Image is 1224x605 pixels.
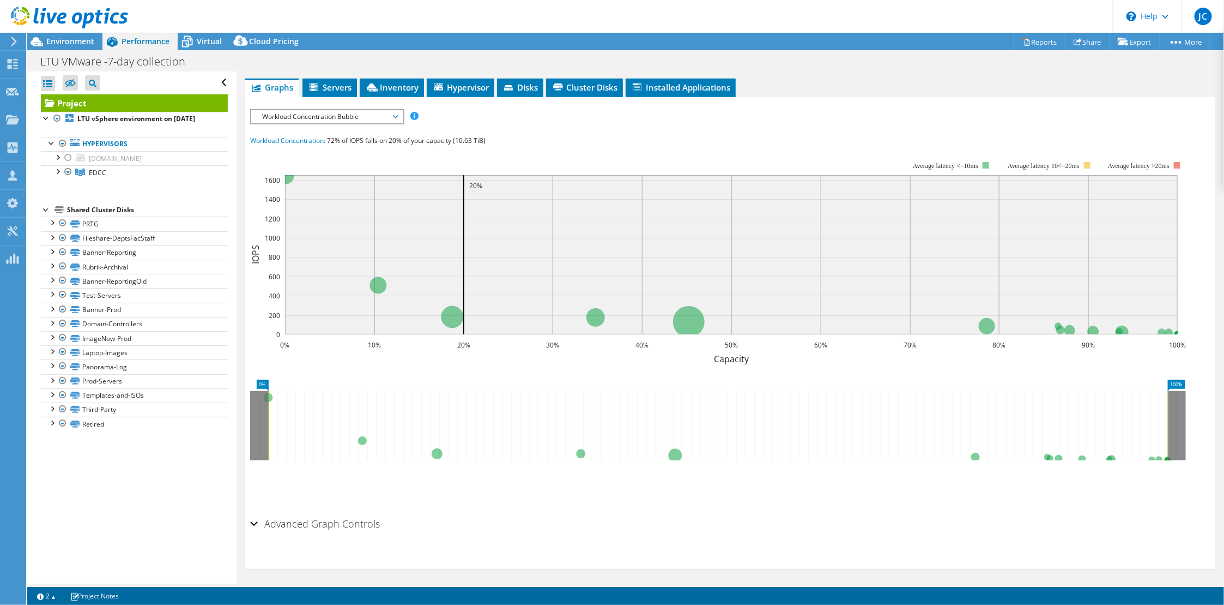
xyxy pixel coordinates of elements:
[1014,33,1066,50] a: Reports
[281,340,290,350] text: 0%
[41,288,228,302] a: Test-Servers
[502,82,538,93] span: Disks
[457,340,470,350] text: 20%
[41,260,228,274] a: Rubrik-Archival
[635,340,649,350] text: 40%
[250,82,293,93] span: Graphs
[631,82,730,93] span: Installed Applications
[46,36,94,46] span: Environment
[41,303,228,317] a: Banner-Prod
[197,36,222,46] span: Virtual
[41,112,228,126] a: LTU vSphere environment on [DATE]
[1160,33,1210,50] a: More
[41,94,228,112] a: Project
[41,345,228,360] a: Laptop-Images
[276,330,280,339] text: 0
[1195,8,1212,25] span: JC
[913,162,978,170] tspan: Average latency <=10ms
[41,165,228,179] a: EDCC
[63,589,126,603] a: Project Notes
[365,82,419,93] span: Inventory
[265,176,280,185] text: 1600
[1170,340,1186,350] text: 100%
[41,403,228,417] a: Third-Party
[368,340,381,350] text: 10%
[29,589,63,603] a: 2
[265,195,280,204] text: 1400
[35,56,202,68] h1: LTU VMware -7-day collection
[41,317,228,331] a: Domain-Controllers
[1110,33,1160,50] a: Export
[250,245,262,264] text: IOPS
[257,110,397,123] span: Workload Concentration Bubble
[89,154,142,163] span: [DOMAIN_NAME]
[89,168,106,177] span: EDCC
[714,353,749,365] text: Capacity
[250,513,380,535] h2: Advanced Graph Controls
[269,272,280,281] text: 600
[269,253,280,262] text: 800
[992,340,1005,350] text: 80%
[1008,162,1080,170] tspan: Average latency 10<=20ms
[814,340,827,350] text: 60%
[269,311,280,320] text: 200
[41,231,228,245] a: Fileshare-DeptsFacStaff
[41,331,228,345] a: ImageNow-Prod
[122,36,169,46] span: Performance
[77,114,195,123] b: LTU vSphere environment on [DATE]
[249,36,299,46] span: Cloud Pricing
[1082,340,1095,350] text: 90%
[41,388,228,403] a: Templates-and-ISOs
[469,181,482,190] text: 20%
[41,151,228,165] a: [DOMAIN_NAME]
[904,340,917,350] text: 70%
[265,233,280,243] text: 1000
[250,136,325,145] span: Workload Concentration:
[269,291,280,301] text: 400
[432,82,489,93] span: Hypervisor
[327,136,486,145] span: 72% of IOPS falls on 20% of your capacity (10.63 TiB)
[41,374,228,388] a: Prod-Servers
[1126,11,1136,21] svg: \n
[67,203,228,217] div: Shared Cluster Disks
[41,417,228,431] a: Retired
[308,82,352,93] span: Servers
[41,137,228,151] a: Hypervisors
[41,274,228,288] a: Banner-ReportingOld
[41,217,228,231] a: PRTG
[1065,33,1110,50] a: Share
[1108,162,1170,170] text: Average latency >20ms
[552,82,617,93] span: Cluster Disks
[41,360,228,374] a: Panorama-Log
[546,340,559,350] text: 30%
[41,245,228,260] a: Banner-Reporting
[725,340,738,350] text: 50%
[265,214,280,224] text: 1200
